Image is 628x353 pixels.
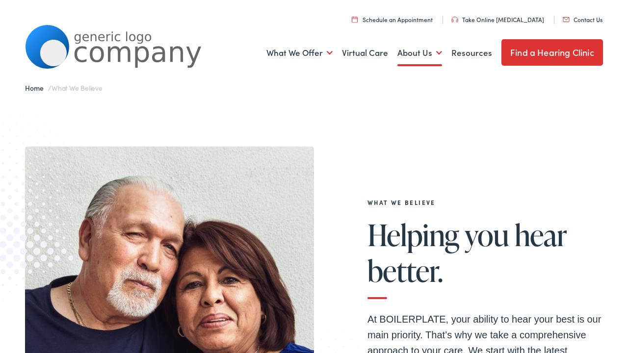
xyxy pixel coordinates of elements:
[367,254,443,287] span: better.
[451,35,492,71] a: Resources
[563,17,570,22] img: utility icon
[352,15,433,24] a: Schedule an Appointment
[266,35,333,71] a: What We Offer
[501,39,603,66] a: Find a Hearing Clinic
[397,35,442,71] a: About Us
[352,16,358,23] img: utility icon
[367,199,603,206] h2: What We Believe
[563,15,602,24] a: Contact Us
[451,17,458,23] img: utility icon
[342,35,388,71] a: Virtual Care
[465,219,509,251] span: you
[367,219,459,251] span: Helping
[515,219,567,251] span: hear
[451,15,544,24] a: Take Online [MEDICAL_DATA]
